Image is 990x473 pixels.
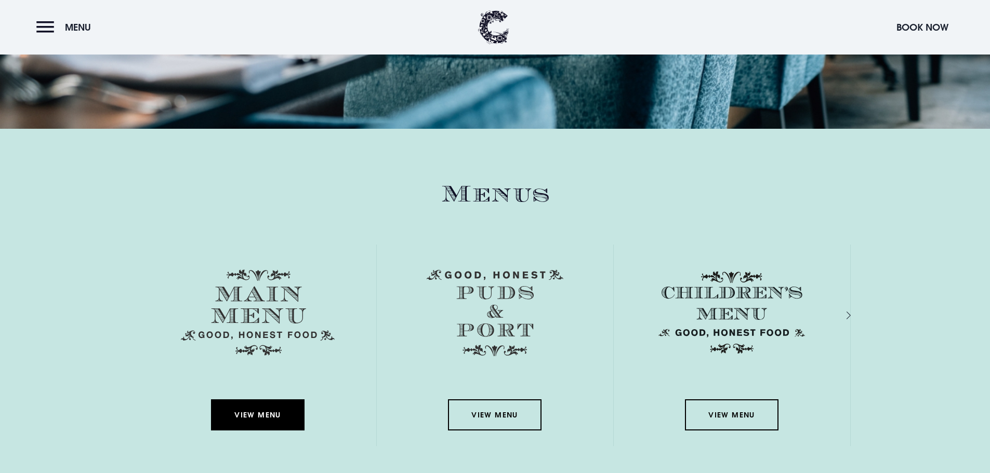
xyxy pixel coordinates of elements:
h2: Menus [140,181,851,208]
a: View Menu [211,399,305,430]
a: View Menu [685,399,778,430]
a: View Menu [448,399,542,430]
img: Menu puds and port [427,269,563,357]
img: Childrens Menu 1 [655,269,809,356]
span: Menu [65,21,91,33]
img: Clandeboye Lodge [478,10,509,44]
button: Book Now [891,16,954,38]
button: Menu [36,16,96,38]
div: Next slide [833,308,842,323]
img: Menu main menu [181,269,335,356]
